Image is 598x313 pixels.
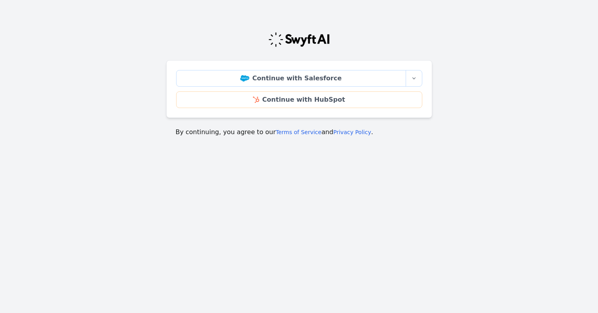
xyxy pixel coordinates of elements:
[176,127,423,137] p: By continuing, you agree to our and .
[268,32,330,47] img: Swyft Logo
[176,70,406,87] a: Continue with Salesforce
[176,91,422,108] a: Continue with HubSpot
[276,129,321,135] a: Terms of Service
[240,75,249,82] img: Salesforce
[333,129,371,135] a: Privacy Policy
[253,97,259,103] img: HubSpot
